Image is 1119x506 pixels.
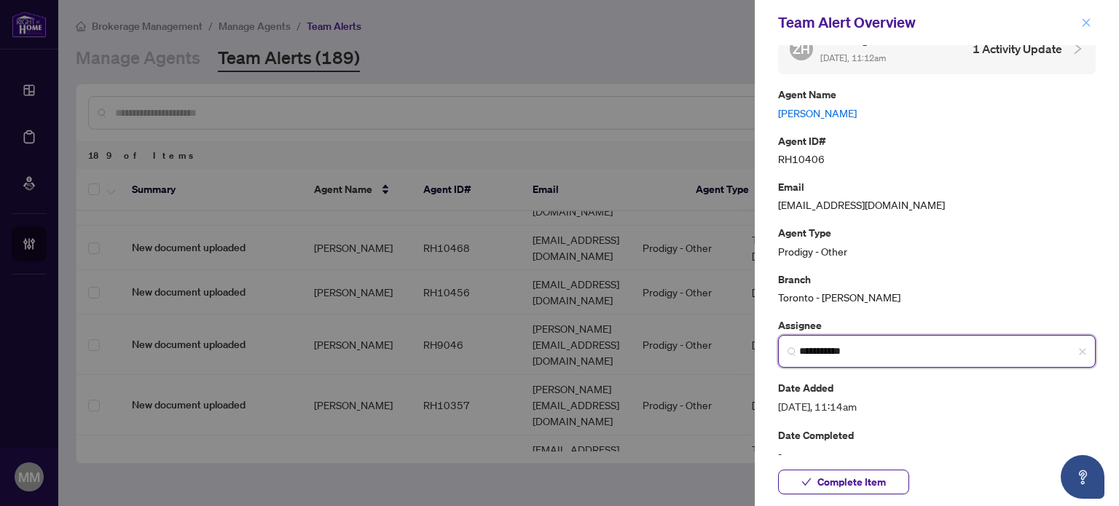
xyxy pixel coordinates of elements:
div: Toronto - [PERSON_NAME] [778,271,1096,305]
p: Email [778,178,1096,195]
a: [PERSON_NAME] [778,105,1096,121]
div: Team Alert Overview [778,12,1077,33]
span: Complete Item [817,470,886,494]
span: collapsed [1071,42,1084,55]
span: close [1081,17,1091,28]
p: Branch [778,271,1096,288]
p: Date Completed [778,427,1096,443]
p: Agent Type [778,224,1096,241]
span: [DATE], 11:12am [820,52,886,63]
p: Agent ID# [778,133,1096,149]
div: [EMAIL_ADDRESS][DOMAIN_NAME] [778,178,1096,213]
button: Complete Item [778,470,909,494]
p: Assignee [778,317,1096,333]
span: - [778,446,1096,462]
p: Agent Name [778,86,1096,103]
p: Date Added [778,379,1096,396]
img: search_icon [788,347,796,356]
div: RH10406 [778,133,1096,167]
button: Open asap [1061,455,1104,499]
div: Prodigy - Other [778,224,1096,258]
div: ZH[PERSON_NAME] [DATE], 11:12am1 Activity Update [778,23,1096,74]
h4: 1 Activity Update [973,40,1062,58]
span: check [801,477,812,487]
span: close [1078,347,1087,356]
span: ZH [793,39,809,59]
span: [DATE], 11:14am [778,398,1096,415]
